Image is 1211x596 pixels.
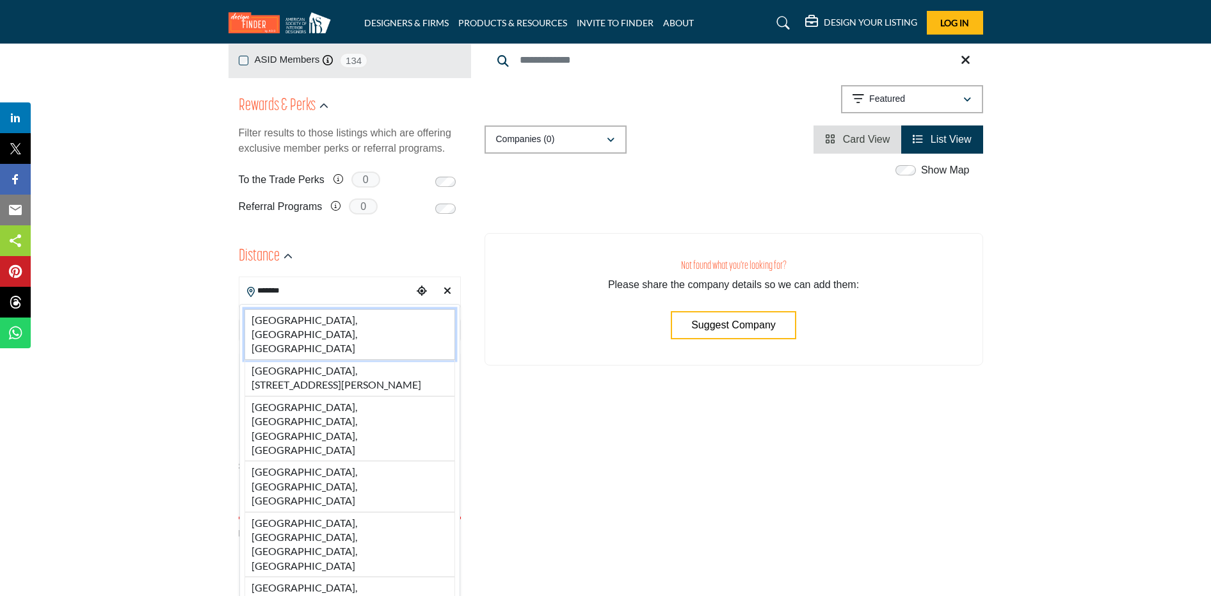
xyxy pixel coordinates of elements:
[869,93,905,106] p: Featured
[229,12,337,33] img: Site Logo
[239,125,461,156] p: Filter results to those listings which are offering exclusive member perks or referral programs.
[841,85,983,113] button: Featured
[663,17,694,28] a: ABOUT
[245,512,455,577] li: [GEOGRAPHIC_DATA], [GEOGRAPHIC_DATA], [GEOGRAPHIC_DATA], [GEOGRAPHIC_DATA]
[239,460,461,473] div: Search within:
[239,168,325,191] label: To the Trade Perks
[485,45,983,76] input: Search Keyword
[577,17,654,28] a: INVITE TO FINDER
[245,396,455,462] li: [GEOGRAPHIC_DATA], [GEOGRAPHIC_DATA], [GEOGRAPHIC_DATA], [GEOGRAPHIC_DATA]
[496,133,555,146] p: Companies (0)
[435,204,456,214] input: Switch to Referral Programs
[255,52,320,67] label: ASID Members
[239,559,461,572] a: Collapse ▲
[245,360,455,396] li: [GEOGRAPHIC_DATA], [STREET_ADDRESS][PERSON_NAME]
[349,198,378,214] span: 0
[764,13,798,33] a: Search
[239,195,323,218] label: Referral Programs
[435,177,456,187] input: Switch to To the Trade Perks
[608,279,859,290] span: Please share the company details so we can add them:
[351,172,380,188] span: 0
[931,134,972,145] span: List View
[671,311,796,339] button: Suggest Company
[239,527,253,540] span: N/A
[438,278,457,305] div: Clear search location
[824,17,917,28] h5: DESIGN YOUR LISTING
[913,134,971,145] a: View List
[245,461,455,511] li: [GEOGRAPHIC_DATA], [GEOGRAPHIC_DATA], [GEOGRAPHIC_DATA]
[412,278,431,305] div: Choose your current location
[364,17,449,28] a: DESIGNERS & FIRMS
[940,17,969,28] span: Log In
[339,52,368,68] span: 134
[843,134,890,145] span: Card View
[239,278,412,303] input: Search Location
[927,11,983,35] button: Log In
[239,245,280,268] h2: Distance
[805,15,917,31] div: DESIGN YOUR LISTING
[691,319,776,330] span: Suggest Company
[901,125,982,154] li: List View
[814,125,901,154] li: Card View
[239,56,248,65] input: ASID Members checkbox
[458,17,567,28] a: PRODUCTS & RESOURCES
[511,259,957,273] h3: Not found what you're looking for?
[245,309,455,360] li: [GEOGRAPHIC_DATA], [GEOGRAPHIC_DATA], [GEOGRAPHIC_DATA]
[825,134,890,145] a: View Card
[239,95,316,118] h2: Rewards & Perks
[921,163,970,178] label: Show Map
[485,125,627,154] button: Companies (0)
